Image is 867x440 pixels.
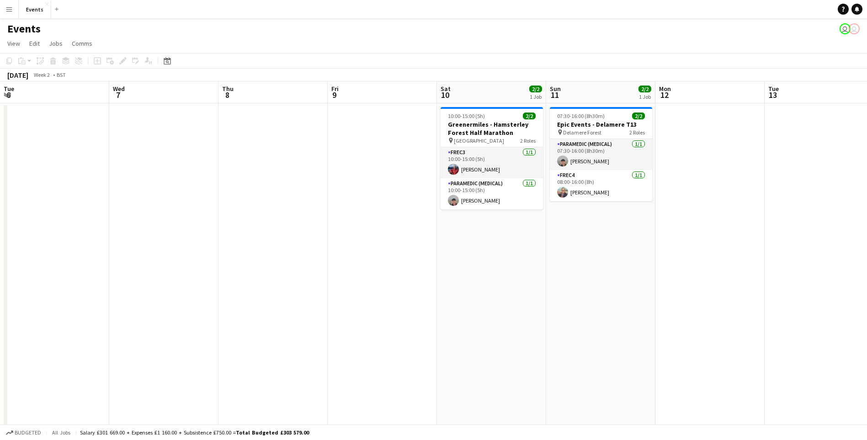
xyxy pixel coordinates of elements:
[112,90,125,100] span: 7
[629,129,645,136] span: 2 Roles
[639,93,651,100] div: 1 Job
[49,39,63,48] span: Jobs
[550,107,652,201] app-job-card: 07:30-16:00 (8h30m)2/2Epic Events - Delamere T13 Delamere Forest2 RolesParamedic (Medical)1/107:3...
[80,429,309,436] div: Salary £301 669.00 + Expenses £1 160.00 + Subsistence £750.00 =
[330,90,339,100] span: 9
[7,22,41,36] h1: Events
[113,85,125,93] span: Wed
[222,85,234,93] span: Thu
[441,178,543,209] app-card-role: Paramedic (Medical)1/110:00-15:00 (5h)[PERSON_NAME]
[550,85,561,93] span: Sun
[520,137,536,144] span: 2 Roles
[550,170,652,201] app-card-role: FREC41/108:00-16:00 (8h)[PERSON_NAME]
[30,71,53,78] span: Week 2
[19,0,51,18] button: Events
[68,38,96,49] a: Comms
[767,90,779,100] span: 13
[454,137,504,144] span: [GEOGRAPHIC_DATA]
[659,85,671,93] span: Mon
[57,71,66,78] div: BST
[4,38,24,49] a: View
[26,38,43,49] a: Edit
[768,85,779,93] span: Tue
[441,147,543,178] app-card-role: FREC31/110:00-15:00 (5h)[PERSON_NAME]
[439,90,451,100] span: 10
[221,90,234,100] span: 8
[557,113,605,119] span: 07:30-16:00 (8h30m)
[7,70,28,80] div: [DATE]
[563,129,601,136] span: Delamere Forest
[448,113,485,119] span: 10:00-15:00 (5h)
[529,86,542,92] span: 2/2
[638,86,651,92] span: 2/2
[5,428,43,438] button: Budgeted
[523,113,536,119] span: 2/2
[15,429,41,436] span: Budgeted
[50,429,72,436] span: All jobs
[548,90,561,100] span: 11
[530,93,542,100] div: 1 Job
[632,113,645,119] span: 2/2
[45,38,66,49] a: Jobs
[441,120,543,137] h3: Greenermiles - Hamsterley Forest Half Marathon
[441,85,451,93] span: Sat
[849,23,860,34] app-user-avatar: Paul Wilmore
[550,139,652,170] app-card-role: Paramedic (Medical)1/107:30-16:00 (8h30m)[PERSON_NAME]
[658,90,671,100] span: 12
[4,85,14,93] span: Tue
[72,39,92,48] span: Comms
[7,39,20,48] span: View
[236,429,309,436] span: Total Budgeted £303 579.00
[441,107,543,209] app-job-card: 10:00-15:00 (5h)2/2Greenermiles - Hamsterley Forest Half Marathon [GEOGRAPHIC_DATA]2 RolesFREC31/...
[331,85,339,93] span: Fri
[550,120,652,129] h3: Epic Events - Delamere T13
[2,90,14,100] span: 6
[840,23,851,34] app-user-avatar: Paul Wilmore
[29,39,40,48] span: Edit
